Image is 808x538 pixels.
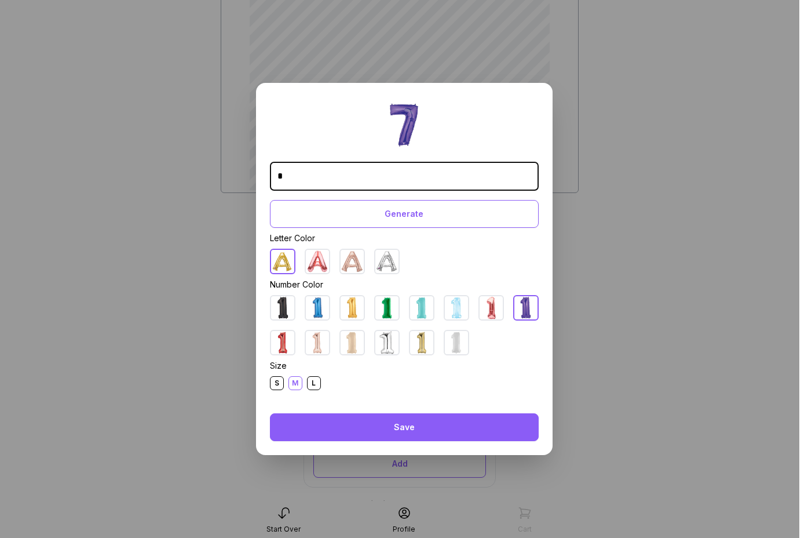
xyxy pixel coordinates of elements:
[307,376,321,390] div: L
[288,376,302,390] div: M
[270,413,539,441] button: Save
[270,200,539,228] button: Generate
[270,279,539,290] div: Number Color
[270,376,284,390] div: S
[270,232,539,244] div: Letter Color
[270,360,539,372] div: Size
